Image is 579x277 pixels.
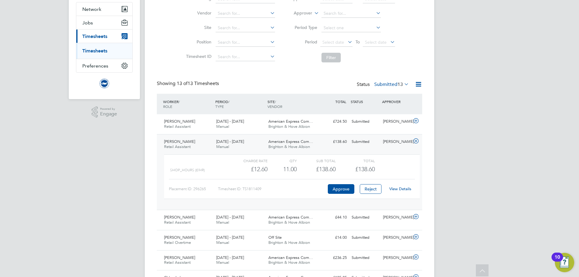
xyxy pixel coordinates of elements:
[170,168,205,172] span: SHOP_HOURS (£/HR)
[216,220,229,225] span: Manual
[389,186,411,191] a: View Details
[215,104,224,109] span: TYPE
[268,255,313,260] span: American Express Com…
[229,164,267,174] div: £12.60
[179,99,180,104] span: /
[297,157,336,164] div: Sub Total
[216,255,244,260] span: [DATE] - [DATE]
[82,20,93,26] span: Jobs
[285,10,312,16] label: Approver
[164,124,191,129] span: Retail Assistant
[268,144,310,149] span: Brighton & Hove Albion
[164,215,195,220] span: [PERSON_NAME]
[321,24,381,32] input: Select one
[349,117,381,127] div: Submitted
[100,79,109,88] img: brightonandhovealbion-logo-retina.png
[216,139,244,144] span: [DATE] - [DATE]
[76,16,132,29] button: Jobs
[268,240,310,245] span: Brighton & Hove Albion
[82,6,101,12] span: Network
[267,164,297,174] div: 11.00
[76,2,132,16] button: Network
[164,144,191,149] span: Retail Assistant
[164,260,191,265] span: Retail Assistant
[162,96,214,112] div: WORKER
[349,212,381,222] div: Submitted
[76,59,132,72] button: Preferences
[555,257,560,265] div: 10
[336,157,375,164] div: Total
[267,104,282,109] span: VENDOR
[318,212,349,222] div: £44.10
[360,184,381,194] button: Reject
[318,253,349,263] div: £236.25
[229,157,267,164] div: Charge rate
[92,106,117,118] a: Powered byEngage
[321,9,381,18] input: Search for...
[349,233,381,243] div: Submitted
[290,25,317,30] label: Period Type
[216,235,244,240] span: [DATE] - [DATE]
[268,235,282,240] span: Off Site
[216,260,229,265] span: Manual
[318,137,349,147] div: £138.60
[177,80,188,87] span: 13 of
[216,124,229,129] span: Manual
[76,79,133,88] a: Go to home page
[164,220,191,225] span: Retail Assistant
[216,9,275,18] input: Search for...
[268,260,310,265] span: Brighton & Hove Albion
[163,104,172,109] span: ROLE
[184,25,211,30] label: Site
[268,220,310,225] span: Brighton & Hove Albion
[381,137,412,147] div: [PERSON_NAME]
[82,63,108,69] span: Preferences
[268,215,313,220] span: American Express Com…
[184,54,211,59] label: Timesheet ID
[275,99,276,104] span: /
[216,119,244,124] span: [DATE] - [DATE]
[335,99,346,104] span: TOTAL
[164,240,191,245] span: Retail Overtime
[397,81,403,87] span: 13
[354,38,362,46] span: To
[357,80,410,89] div: Status
[266,96,318,112] div: SITE
[164,235,195,240] span: [PERSON_NAME]
[184,10,211,16] label: Vendor
[216,53,275,61] input: Search for...
[318,117,349,127] div: £724.50
[216,38,275,47] input: Search for...
[290,39,317,45] label: Period
[322,39,344,45] span: Select date
[268,124,310,129] span: Brighton & Hove Albion
[349,96,381,107] div: STATUS
[164,139,195,144] span: [PERSON_NAME]
[268,119,313,124] span: American Express Com…
[355,165,375,173] span: £138.60
[381,253,412,263] div: [PERSON_NAME]
[381,233,412,243] div: [PERSON_NAME]
[100,112,117,117] span: Engage
[164,255,195,260] span: [PERSON_NAME]
[184,39,211,45] label: Position
[267,157,297,164] div: QTY
[76,43,132,59] div: Timesheets
[76,30,132,43] button: Timesheets
[100,106,117,112] span: Powered by
[218,184,326,194] div: Timesheet ID: TS1811409
[555,253,574,272] button: Open Resource Center, 10 new notifications
[82,33,107,39] span: Timesheets
[349,137,381,147] div: Submitted
[349,253,381,263] div: Submitted
[157,80,220,87] div: Showing
[228,99,229,104] span: /
[164,119,195,124] span: [PERSON_NAME]
[374,81,409,87] label: Submitted
[381,212,412,222] div: [PERSON_NAME]
[216,240,229,245] span: Manual
[268,139,313,144] span: American Express Com…
[169,184,218,194] div: Placement ID: 296265
[216,215,244,220] span: [DATE] - [DATE]
[216,24,275,32] input: Search for...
